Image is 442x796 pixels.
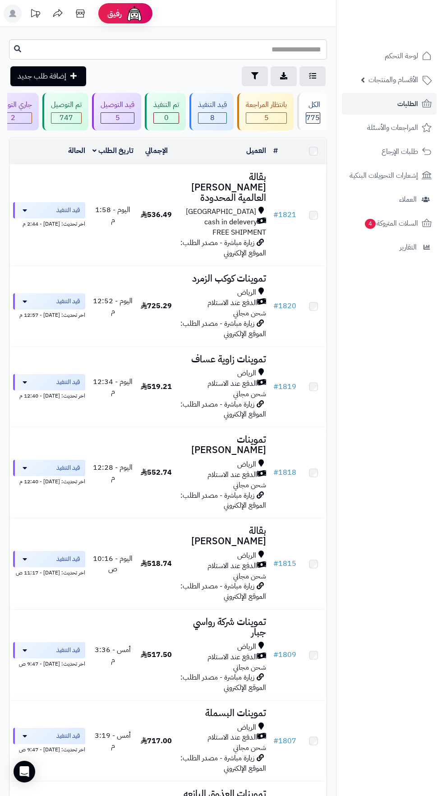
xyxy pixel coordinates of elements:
[237,287,256,298] span: الرياض
[233,308,266,319] span: شحن مجاني
[400,241,417,254] span: التقارير
[385,50,418,62] span: لوحة التحكم
[13,218,85,228] div: اخر تحديث: [DATE] - 2:44 م
[273,209,278,220] span: #
[207,298,257,308] span: الدفع عند الاستلام
[204,217,257,227] span: cash in delevery
[273,301,278,311] span: #
[56,555,80,564] span: قيد التنفيذ
[180,435,267,455] h3: تموينات [PERSON_NAME]
[207,379,257,389] span: الدفع عند الاستلام
[382,145,418,158] span: طلبات الإرجاع
[93,462,133,483] span: اليوم - 12:28 م
[141,649,172,660] span: 517.50
[141,467,172,478] span: 552.74
[56,297,80,306] span: قيد التنفيذ
[13,567,85,577] div: اخر تحديث: [DATE] - 11:17 ص
[207,561,257,571] span: الدفع عند الاستلام
[273,381,278,392] span: #
[246,145,266,156] a: العميل
[141,558,172,569] span: 518.74
[273,558,278,569] span: #
[237,551,256,561] span: الرياض
[237,459,256,470] span: الرياض
[235,93,295,130] a: بانتظار المراجعة 5
[273,649,296,660] a: #1809
[93,376,133,398] span: اليوم - 12:34 م
[233,480,266,491] span: شحن مجاني
[51,113,81,123] span: 747
[368,74,418,86] span: الأقسام والمنتجات
[306,100,320,110] div: الكل
[95,730,131,751] span: أمس - 3:19 م
[246,100,287,110] div: بانتظار المراجعة
[180,708,267,718] h3: تموينات البسملة
[93,296,133,317] span: اليوم - 12:52 م
[13,310,85,319] div: اخر تحديث: [DATE] - 12:57 م
[56,646,80,655] span: قيد التنفيذ
[399,193,417,206] span: العملاء
[342,45,437,67] a: لوحة التحكم
[295,93,329,130] a: الكل775
[381,19,433,37] img: logo-2.png
[13,744,85,754] div: اخر تحديث: [DATE] - 9:47 ص
[364,219,376,229] span: 4
[153,100,179,110] div: تم التنفيذ
[273,301,296,311] a: #1820
[233,389,266,399] span: شحن مجاني
[90,93,143,130] a: قيد التوصيل 5
[233,662,266,673] span: شحن مجاني
[273,467,296,478] a: #1818
[342,141,437,162] a: طلبات الإرجاع
[95,644,131,666] span: أمس - 3:36 م
[56,206,80,215] span: قيد التنفيذ
[125,5,143,23] img: ai-face.png
[56,378,80,387] span: قيد التنفيذ
[56,731,80,740] span: قيد التنفيذ
[180,172,267,203] h3: بقالة [PERSON_NAME] العالمية المحدودة
[273,649,278,660] span: #
[186,207,256,217] span: [GEOGRAPHIC_DATA]
[18,71,66,82] span: إضافة طلب جديد
[141,381,172,392] span: 519.21
[198,113,226,123] span: 8
[237,722,256,733] span: الرياض
[180,581,266,602] span: زيارة مباشرة - مصدر الطلب: الموقع الإلكتروني
[107,8,122,19] span: رفيق
[180,526,267,546] h3: بقالة [PERSON_NAME]
[397,97,418,110] span: الطلبات
[273,381,296,392] a: #1819
[306,113,320,123] span: 775
[10,66,86,86] a: إضافة طلب جديد
[233,571,266,582] span: شحن مجاني
[180,490,266,511] span: زيارة مباشرة - مصدر الطلب: الموقع الإلكتروني
[237,368,256,379] span: الرياض
[180,354,267,365] h3: تموينات زاوية عساف
[145,145,168,156] a: الإجمالي
[180,672,266,693] span: زيارة مباشرة - مصدر الطلب: الموقع الإلكتروني
[237,642,256,652] span: الرياض
[13,390,85,400] div: اخر تحديث: [DATE] - 12:40 م
[342,213,437,234] a: السلات المتروكة4
[154,113,179,123] div: 0
[207,732,257,743] span: الدفع عند الاستلام
[143,93,188,130] a: تم التنفيذ 0
[101,100,134,110] div: قيد التوصيل
[180,399,266,420] span: زيارة مباشرة - مصدر الطلب: الموقع الإلكتروني
[188,93,235,130] a: قيد التنفيذ 8
[246,113,286,123] span: 5
[14,761,35,782] div: Open Intercom Messenger
[180,237,266,259] span: زيارة مباشرة - مصدر الطلب: الموقع الإلكتروني
[273,736,296,746] a: #1807
[92,145,134,156] a: تاريخ الطلب
[207,652,257,662] span: الدفع عند الاستلام
[13,476,85,486] div: اخر تحديث: [DATE] - 12:40 م
[342,236,437,258] a: التقارير
[273,558,296,569] a: #1815
[367,121,418,134] span: المراجعات والأسئلة
[93,553,133,574] span: اليوم - 10:16 ص
[180,273,267,284] h3: تموينات كوكب الزمرد
[350,169,418,182] span: إشعارات التحويلات البنكية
